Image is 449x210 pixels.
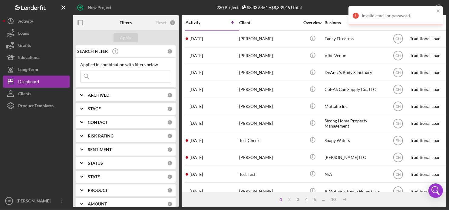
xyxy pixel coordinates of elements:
[80,62,171,67] div: Applied in combination with filters below
[3,15,70,27] button: Activity
[190,189,203,194] time: 2024-09-04 13:33
[302,197,311,202] div: 4
[120,20,132,25] b: Filters
[18,63,38,77] div: Long-Term
[395,71,401,75] text: CH
[239,31,300,47] div: [PERSON_NAME]
[325,183,385,199] div: A Mother's Touch Home Care
[167,201,173,207] div: 0
[167,160,173,166] div: 0
[88,147,112,152] b: SENTIMENT
[239,82,300,98] div: [PERSON_NAME]
[190,121,203,126] time: 2024-09-01 22:20
[167,120,173,125] div: 0
[239,149,300,165] div: [PERSON_NAME]
[114,33,138,42] button: Apply
[190,172,203,177] time: 2024-09-03 15:27
[190,87,203,92] time: 2024-08-27 13:27
[395,172,401,176] text: CH
[18,76,39,89] div: Dashboard
[277,197,285,202] div: 1
[395,88,401,92] text: CH
[3,100,70,112] button: Product Templates
[88,161,103,166] b: STATUS
[428,183,443,198] div: Open Intercom Messenger
[120,33,131,42] div: Apply
[294,197,302,202] div: 3
[241,5,268,10] div: $8,339,451
[170,20,176,26] div: 0
[325,115,385,131] div: Strong Home Property Management
[395,105,401,109] text: CH
[8,199,11,203] text: JF
[217,5,302,10] div: 230 Projects • $8,339,451 Total
[239,115,300,131] div: [PERSON_NAME]
[3,39,70,51] button: Grants
[88,174,100,179] b: STATE
[325,99,385,115] div: Muttalib Inc
[325,166,385,182] div: N/A
[285,197,294,202] div: 2
[395,54,401,58] text: CH
[3,51,70,63] button: Educational
[88,134,114,138] b: RISK RATING
[325,132,385,148] div: Soapy Waters
[88,202,107,206] b: AMOUNT
[18,88,31,101] div: Clients
[190,104,203,109] time: 2024-08-31 15:42
[18,27,29,41] div: Loans
[167,188,173,193] div: 0
[395,37,401,41] text: CH
[186,20,212,25] div: Activity
[325,149,385,165] div: [PERSON_NAME] LLC
[167,133,173,139] div: 0
[239,99,300,115] div: [PERSON_NAME]
[3,27,70,39] button: Loans
[239,65,300,81] div: [PERSON_NAME]
[325,65,385,81] div: DeAnsa's Body Sanctuary
[190,36,203,41] time: 2024-08-01 14:47
[167,106,173,111] div: 0
[395,155,401,160] text: CH
[18,100,54,113] div: Product Templates
[3,195,70,207] button: JF[PERSON_NAME] [PERSON_NAME]
[301,20,324,25] div: Overview
[167,174,173,179] div: 0
[3,88,70,100] button: Clients
[156,20,167,25] div: Reset
[325,31,385,47] div: Fancy Firearms
[418,2,431,14] div: Export
[311,197,319,202] div: 5
[3,63,70,76] button: Long-Term
[88,93,109,98] b: ARCHIVED
[3,76,70,88] button: Dashboard
[88,2,111,14] div: New Project
[325,48,385,64] div: Vibe Venue
[395,189,401,193] text: CH
[239,132,300,148] div: Test Check
[190,138,203,143] time: 2024-09-02 16:32
[18,51,41,65] div: Educational
[395,138,401,143] text: EH
[328,197,339,202] div: 10
[190,53,203,58] time: 2024-08-23 17:33
[325,20,385,25] div: Business
[88,106,101,111] b: STAGE
[18,15,33,29] div: Activity
[77,49,108,54] b: SEARCH FILTER
[190,70,203,75] time: 2024-08-24 09:16
[88,188,108,193] b: PRODUCT
[325,82,385,98] div: Col-Ak Can Supply Co., LLC
[412,2,446,14] button: Export
[395,121,401,126] text: CH
[167,92,173,98] div: 0
[167,147,173,152] div: 0
[436,8,441,14] button: close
